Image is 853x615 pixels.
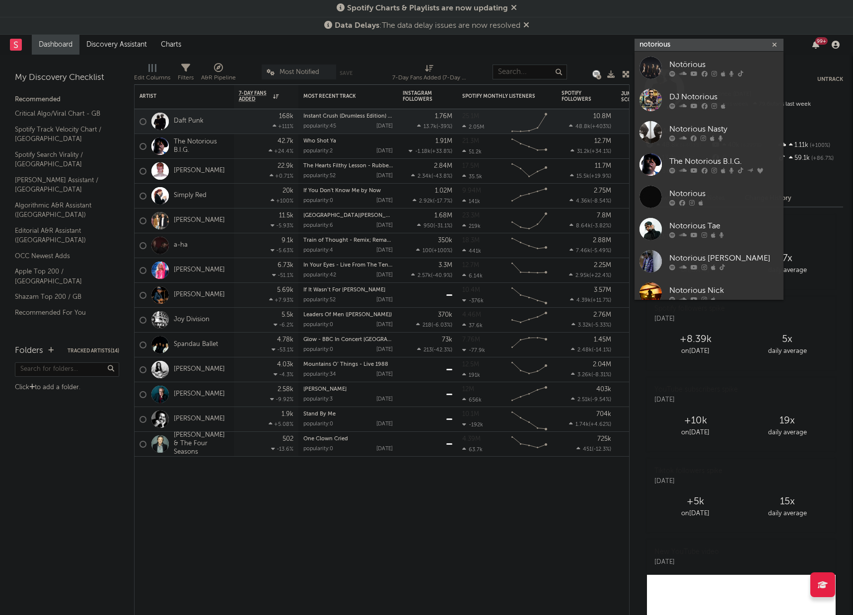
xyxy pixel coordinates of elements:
span: -3.82 % [592,223,610,229]
div: Instagram Followers [403,90,437,102]
div: +8.39k [649,334,741,345]
a: Spotify Search Virality / [GEOGRAPHIC_DATA] [15,149,109,170]
div: 22.9k [278,163,293,169]
a: [PERSON_NAME] & The Four Seasons [174,431,229,457]
svg: Chart title [507,134,552,159]
span: Data Delays [335,22,379,30]
div: -6.2 % [274,322,293,328]
div: [DATE] [376,248,393,253]
div: popularity: 6 [303,223,333,228]
div: 44.4 [621,289,661,301]
div: DJ Notorious [669,91,779,103]
div: ( ) [411,173,452,179]
svg: Chart title [507,308,552,333]
span: 2.51k [577,397,590,403]
button: Save [340,70,353,76]
div: [DATE] [376,397,393,402]
div: 2.76M [593,312,611,318]
div: popularity: 0 [303,322,333,328]
div: Who Shot Ya [303,138,393,144]
a: Stand By Me [303,411,336,417]
div: 10.4M [462,287,480,293]
div: 4.03k [277,361,293,368]
span: -8.31 % [593,372,610,378]
svg: Chart title [507,407,552,432]
svg: Chart title [507,283,552,308]
span: +11.7 % [592,298,610,303]
div: 99 + [815,37,828,45]
a: [PERSON_NAME] [174,167,225,175]
a: [PERSON_NAME] [174,365,225,374]
div: 12.5M [462,361,479,368]
div: +24.4 % [269,148,293,154]
a: One Clown Cried [303,436,348,442]
span: Most Notified [280,69,319,75]
div: 2.05M [462,124,484,130]
div: Click to add a folder. [15,382,119,394]
div: 403k [596,386,611,393]
button: Tracked Artists(14) [68,348,119,353]
span: +33.8 % [432,149,451,154]
div: 4.78k [277,337,293,343]
div: ( ) [569,123,611,130]
div: [DATE] [654,395,738,405]
a: Discovery Assistant [79,35,154,55]
a: Algorithmic A&R Assistant ([GEOGRAPHIC_DATA]) [15,200,109,220]
div: ( ) [569,222,611,229]
div: 73.6 [621,116,661,128]
div: -53.1 % [272,346,293,353]
div: Filters [178,60,194,88]
a: Train of Thought - Remix; Remaster [303,238,396,243]
div: ( ) [409,148,452,154]
svg: Chart title [507,159,552,184]
div: 51.2k [462,148,482,155]
div: 5.5k [282,312,293,318]
span: 7-Day Fans Added [239,90,271,102]
span: 218 [423,323,431,328]
div: 2.58k [278,386,293,393]
div: ( ) [571,396,611,403]
div: 141k [462,198,480,205]
div: 1.91M [435,138,452,144]
div: +7.93 % [269,297,293,303]
span: -43.8 % [433,174,451,179]
a: [PERSON_NAME] Assistant / [GEOGRAPHIC_DATA] [15,175,109,195]
a: Apple Top 200 / [GEOGRAPHIC_DATA] [15,266,109,286]
div: ( ) [570,297,611,303]
div: popularity: 3 [303,397,333,402]
div: 2.88M [593,237,611,244]
div: If It Wasn’t For Ray [303,287,393,293]
a: Shazam Top 200 / GB [15,291,109,302]
div: 1.45M [594,337,611,343]
svg: Chart title [507,233,552,258]
div: 47.4 [621,364,661,376]
div: popularity: 4 [303,248,333,253]
div: 7-Day Fans Added (7-Day Fans Added) [392,72,467,84]
span: -5.33 % [593,323,610,328]
svg: Chart title [507,208,552,233]
div: ( ) [417,346,452,353]
div: 191k [462,372,480,378]
div: popularity: 0 [303,347,333,352]
a: Notorious Tae [635,213,783,245]
span: 100 [423,248,432,254]
div: 47.1 [621,339,661,351]
span: 13.7k [424,124,436,130]
div: Jump Score [621,91,646,103]
div: 6.14k [462,273,483,279]
div: ( ) [571,346,611,353]
span: -42.3 % [433,347,451,353]
a: [PERSON_NAME] [174,390,225,399]
div: -4.3 % [274,371,293,378]
div: Sherry [303,387,393,392]
a: [PERSON_NAME] [174,291,225,299]
div: Notorious [PERSON_NAME] [669,252,779,264]
a: Spotify Track Velocity Chart / [GEOGRAPHIC_DATA] [15,124,109,144]
div: 168k [279,113,293,120]
a: DJ Notorious [635,84,783,116]
div: 2.75M [594,188,611,194]
a: [PERSON_NAME] [174,415,225,423]
div: ( ) [417,222,452,229]
div: Notorious Nick [669,284,779,296]
div: Notörious [669,59,779,70]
